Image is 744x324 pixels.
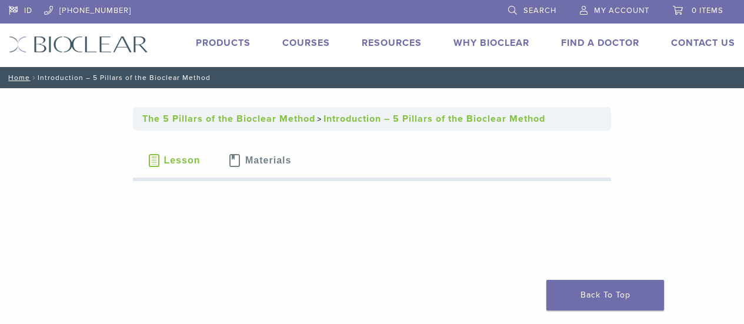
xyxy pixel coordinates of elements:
span: / [30,75,38,81]
span: Search [523,6,556,15]
a: Back To Top [546,280,664,310]
a: Why Bioclear [453,37,529,49]
a: Courses [282,37,330,49]
span: Materials [245,156,291,165]
span: 0 items [692,6,723,15]
span: My Account [594,6,649,15]
a: The 5 Pillars of the Bioclear Method [142,113,315,125]
a: Find A Doctor [561,37,639,49]
a: Contact Us [671,37,735,49]
a: Resources [362,37,422,49]
a: Home [5,74,30,82]
a: Introduction – 5 Pillars of the Bioclear Method [323,113,545,125]
span: Lesson [164,156,200,165]
a: Products [196,37,251,49]
img: Bioclear [9,36,148,53]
